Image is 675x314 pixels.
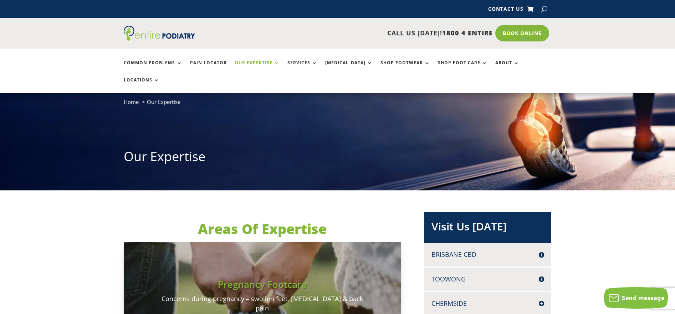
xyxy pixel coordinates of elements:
a: Book Online [495,25,549,41]
h2: Areas Of Expertise [124,219,401,242]
a: [MEDICAL_DATA] [325,60,373,76]
button: Send message [604,287,668,309]
p: Concerns during pregnancy – swollen feet, [MEDICAL_DATA] & back pain [159,294,365,313]
h4: Chermside [431,299,544,308]
a: Locations [124,78,159,93]
a: Shop Footwear [380,60,430,76]
h4: Toowong [431,275,544,284]
a: Common Problems [124,60,182,76]
h4: Brisbane CBD [431,250,544,259]
a: Shop Foot Care [438,60,487,76]
p: CALL US [DATE]! [223,29,493,38]
span: 1800 4 ENTIRE [442,29,493,37]
a: Contact Us [488,6,523,14]
h3: Pregnancy Footcare [159,278,365,294]
span: Our Expertise [147,98,180,105]
a: Our Expertise [235,60,280,76]
a: Pain Locator [190,60,227,76]
img: logo (1) [124,26,195,41]
nav: breadcrumb [124,97,552,112]
h2: Visit Us [DATE] [431,219,544,238]
a: Home [124,98,139,105]
span: Send message [622,294,664,302]
a: About [495,60,519,76]
a: Services [287,60,317,76]
a: Entire Podiatry [124,35,195,42]
h1: Our Expertise [124,148,552,169]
